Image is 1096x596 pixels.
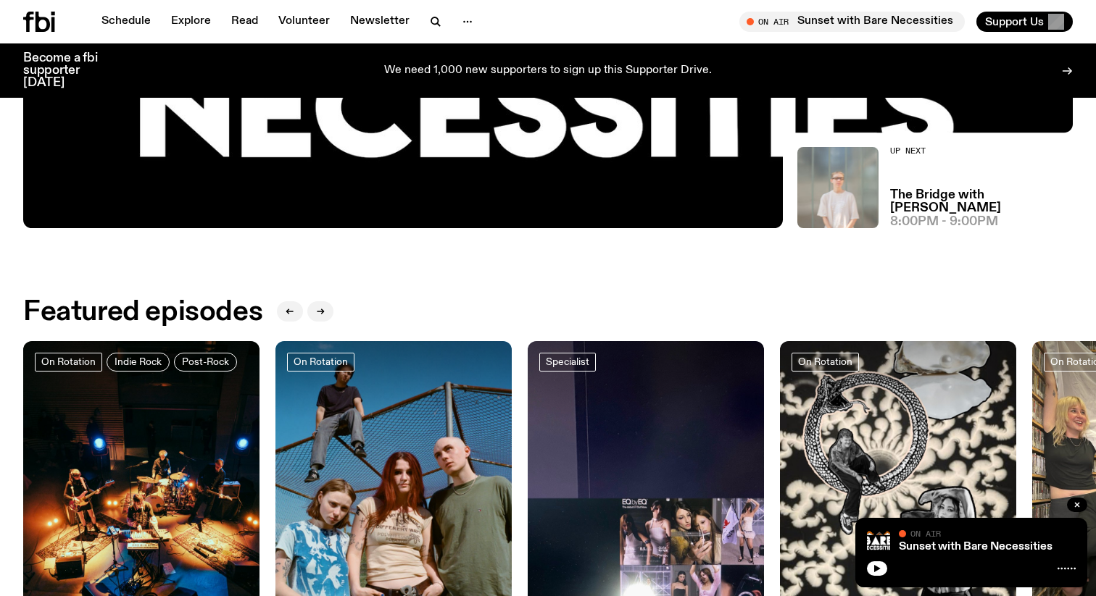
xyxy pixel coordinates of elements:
[35,353,102,372] a: On Rotation
[797,147,879,228] img: Mara stands in front of a frosted glass wall wearing a cream coloured t-shirt and black glasses. ...
[985,15,1044,28] span: Support Us
[223,12,267,32] a: Read
[899,541,1053,553] a: Sunset with Bare Necessities
[174,353,237,372] a: Post-Rock
[287,353,354,372] a: On Rotation
[23,52,116,89] h3: Become a fbi supporter [DATE]
[115,356,162,367] span: Indie Rock
[890,147,1073,155] h2: Up Next
[976,12,1073,32] button: Support Us
[798,356,852,367] span: On Rotation
[93,12,159,32] a: Schedule
[739,12,965,32] button: On AirSunset with Bare Necessities
[107,353,170,372] a: Indie Rock
[182,356,229,367] span: Post-Rock
[792,353,859,372] a: On Rotation
[294,356,348,367] span: On Rotation
[23,299,262,325] h2: Featured episodes
[890,189,1073,214] a: The Bridge with [PERSON_NAME]
[890,216,998,228] span: 8:00pm - 9:00pm
[41,356,96,367] span: On Rotation
[162,12,220,32] a: Explore
[539,353,596,372] a: Specialist
[384,64,712,77] p: We need 1,000 new supporters to sign up this Supporter Drive.
[867,529,890,553] img: Bare Necessities
[270,12,339,32] a: Volunteer
[341,12,418,32] a: Newsletter
[910,529,941,538] span: On Air
[546,356,589,367] span: Specialist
